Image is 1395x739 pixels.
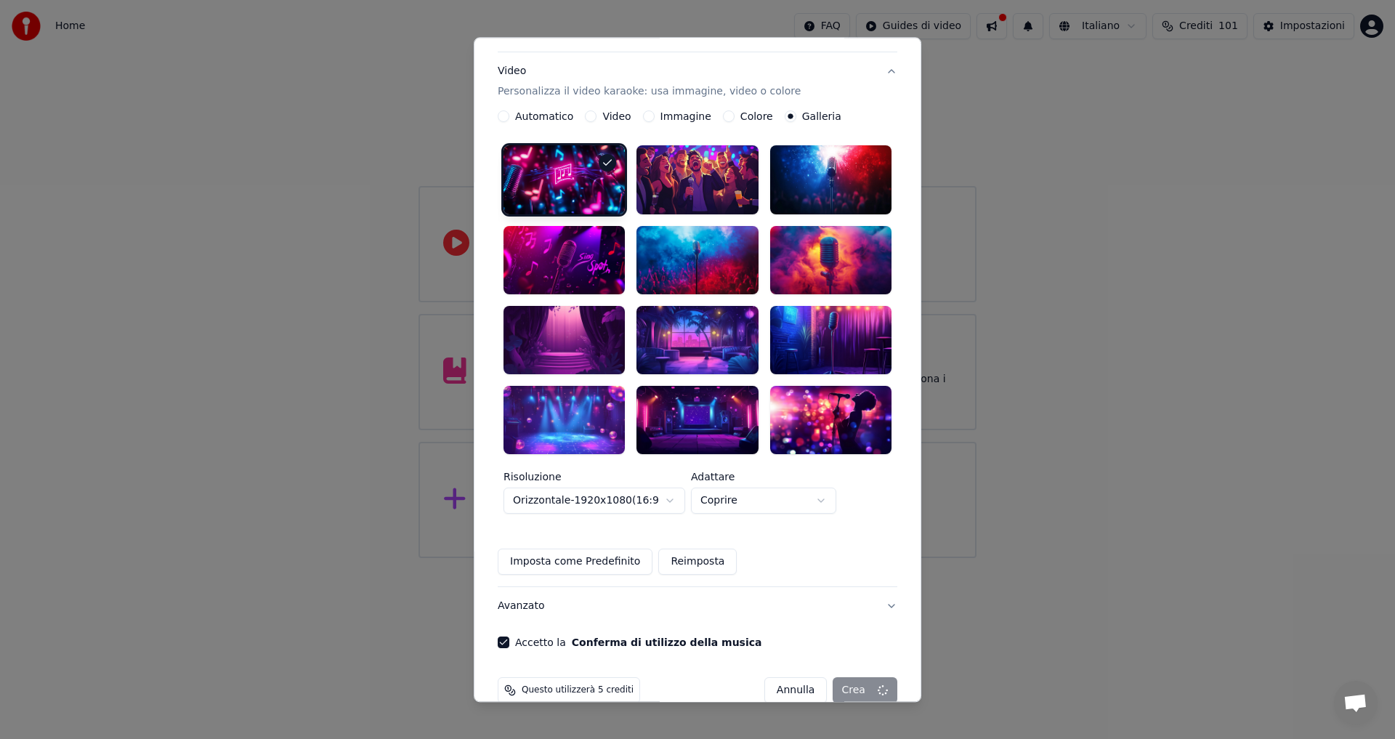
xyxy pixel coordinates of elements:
[602,112,631,122] label: Video
[660,112,711,122] label: Immagine
[572,637,762,647] button: Accetto la
[498,111,897,586] div: VideoPersonalizza il video karaoke: usa immagine, video o colore
[498,65,801,100] div: Video
[498,53,897,111] button: VideoPersonalizza il video karaoke: usa immagine, video o colore
[498,549,652,575] button: Imposta come Predefinito
[658,549,737,575] button: Reimposta
[802,112,841,122] label: Galleria
[740,112,773,122] label: Colore
[498,85,801,100] p: Personalizza il video karaoke: usa immagine, video o colore
[691,472,836,482] label: Adattare
[515,112,573,122] label: Automatico
[522,685,634,696] span: Questo utilizzerà 5 crediti
[764,677,828,703] button: Annulla
[498,26,874,41] p: Aggiungi testi delle canzoni o seleziona un modello di parole automatiche
[498,587,897,625] button: Avanzato
[504,472,685,482] label: Risoluzione
[515,637,761,647] label: Accetto la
